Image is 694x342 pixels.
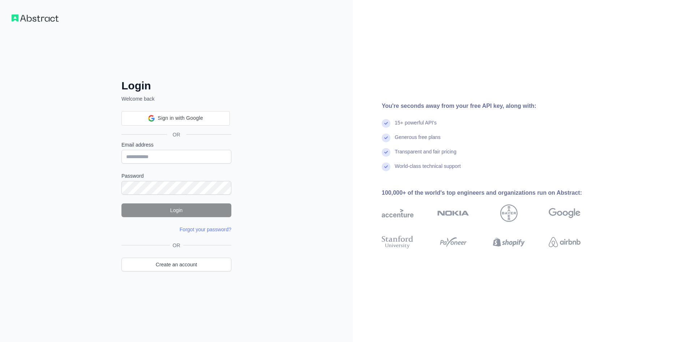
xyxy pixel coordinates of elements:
[180,227,231,232] a: Forgot your password?
[121,141,231,148] label: Email address
[395,162,461,177] div: World-class technical support
[170,242,183,249] span: OR
[549,204,581,222] img: google
[382,148,390,157] img: check mark
[382,234,414,250] img: stanford university
[382,204,414,222] img: accenture
[382,119,390,128] img: check mark
[382,162,390,171] img: check mark
[382,189,604,197] div: 100,000+ of the world's top engineers and organizations run on Abstract:
[121,258,231,271] a: Create an account
[12,14,59,22] img: Workflow
[121,79,231,92] h2: Login
[395,119,437,134] div: 15+ powerful API's
[121,95,231,102] p: Welcome back
[395,148,457,162] div: Transparent and fair pricing
[549,234,581,250] img: airbnb
[121,111,230,126] div: Sign in with Google
[500,204,518,222] img: bayer
[437,234,469,250] img: payoneer
[121,203,231,217] button: Login
[167,131,186,138] span: OR
[382,102,604,110] div: You're seconds away from your free API key, along with:
[121,172,231,180] label: Password
[395,134,441,148] div: Generous free plans
[382,134,390,142] img: check mark
[158,114,203,122] span: Sign in with Google
[437,204,469,222] img: nokia
[493,234,525,250] img: shopify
